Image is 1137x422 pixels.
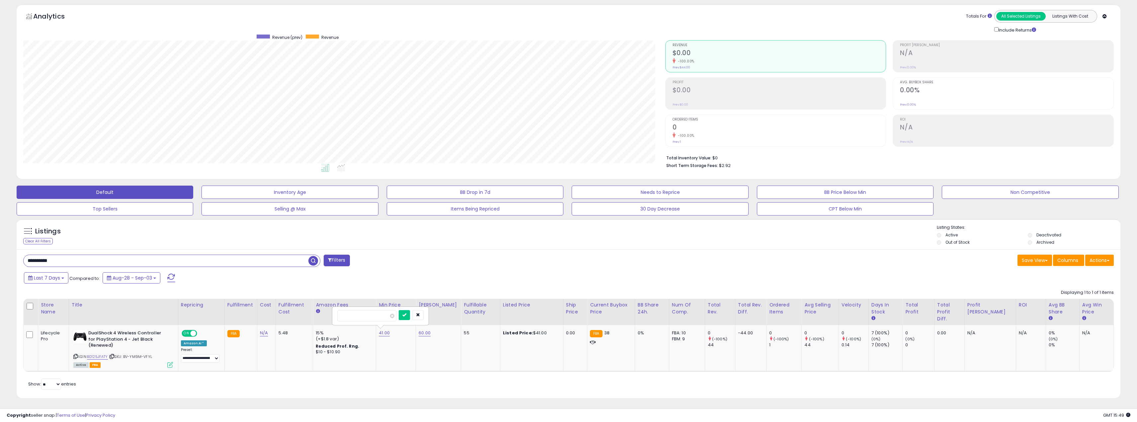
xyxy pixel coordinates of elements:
[7,412,31,418] strong: Copyright
[73,362,89,368] span: All listings currently available for purchase on Amazon
[676,133,694,138] small: -100.00%
[17,202,193,215] button: Top Sellers
[666,155,711,161] b: Total Inventory Value:
[846,336,861,342] small: (-100%)
[1049,336,1058,342] small: (0%)
[900,118,1113,122] span: ROI
[1036,239,1054,245] label: Archived
[1103,412,1130,418] span: 2025-09-11 15:49 GMT
[316,336,371,342] div: (+$1.8 var)
[900,140,913,144] small: Prev: N/A
[769,342,801,348] div: 1
[260,301,273,308] div: Cost
[41,301,66,315] div: Store Name
[321,35,339,40] span: Revenue
[672,336,700,342] div: FBM: 9
[33,12,78,23] h5: Analytics
[900,49,1113,58] h2: N/A
[905,336,915,342] small: (0%)
[35,227,61,236] h5: Listings
[604,330,609,336] span: 38
[202,186,378,199] button: Inventory Age
[41,330,64,342] div: Lifecycle Pro
[1036,232,1061,238] label: Deactivated
[316,330,371,336] div: 15%
[73,330,173,367] div: ASIN:
[503,301,560,308] div: Listed Price
[967,301,1013,315] div: Profit [PERSON_NAME]
[1082,301,1111,315] div: Avg Win Price
[279,330,308,336] div: 5.48
[1082,315,1086,321] small: Avg Win Price.
[7,412,115,419] div: seller snap | |
[387,202,563,215] button: Items Being Repriced
[900,86,1113,95] h2: 0.00%
[503,330,558,336] div: $41.00
[572,202,748,215] button: 30 Day Decrease
[871,315,875,321] small: Days In Stock.
[379,330,390,336] a: 41.00
[673,49,886,58] h2: $0.00
[316,308,320,314] small: Amazon Fees.
[871,336,881,342] small: (0%)
[1049,330,1079,336] div: 0%
[1061,290,1114,296] div: Displaying 1 to 1 of 1 items
[666,153,1109,161] li: $0
[88,330,169,350] b: DualShock 4 Wireless Controller for PlayStation 4 - Jet Black (Renewed)
[900,103,916,107] small: Prev: 0.00%
[279,301,310,315] div: Fulfillment Cost
[900,124,1113,132] h2: N/A
[900,81,1113,84] span: Avg. Buybox Share
[942,186,1118,199] button: Non Competitive
[103,272,160,284] button: Aug-28 - Sep-03
[905,342,934,348] div: 0
[109,354,152,359] span: | SKU: BV-YM9M-VFYL
[673,140,681,144] small: Prev: 1
[34,275,60,281] span: Last 7 Days
[182,331,191,336] span: ON
[24,272,68,284] button: Last 7 Days
[69,275,100,282] span: Compared to:
[804,330,838,336] div: 0
[316,343,359,349] b: Reduced Prof. Rng.
[673,65,690,69] small: Prev: $44.00
[87,354,108,360] a: B0125JFATY
[719,162,731,169] span: $2.92
[1057,257,1078,264] span: Columns
[566,330,582,336] div: 0.00
[989,26,1044,34] div: Include Returns
[260,330,268,336] a: N/A
[1049,342,1079,348] div: 0%
[1017,255,1052,266] button: Save View
[566,301,584,315] div: Ship Price
[672,330,700,336] div: FBA: 10
[387,186,563,199] button: BB Drop in 7d
[871,342,903,348] div: 7 (100%)
[1085,255,1114,266] button: Actions
[967,330,1011,336] div: N/A
[379,301,413,308] div: Min Price
[181,348,219,363] div: Preset:
[113,275,152,281] span: Aug-28 - Sep-03
[227,301,254,308] div: Fulfillment
[272,35,302,40] span: Revenue (prev)
[590,301,632,315] div: Current Buybox Price
[227,330,240,337] small: FBA
[900,43,1113,47] span: Profit [PERSON_NAME]
[1049,301,1077,315] div: Avg BB Share
[842,342,868,348] div: 0.14
[769,301,799,315] div: Ordered Items
[73,330,87,343] img: 41JBkCUGj+L._SL40_.jpg
[638,330,664,336] div: 0%
[673,118,886,122] span: Ordered Items
[316,349,371,355] div: $10 - $10.90
[871,330,903,336] div: 7 (100%)
[842,330,868,336] div: 0
[673,43,886,47] span: Revenue
[28,381,76,387] span: Show: entries
[673,103,688,107] small: Prev: $0.00
[672,301,702,315] div: Num of Comp.
[757,186,934,199] button: BB Price Below Min
[708,342,735,348] div: 44
[769,330,801,336] div: 0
